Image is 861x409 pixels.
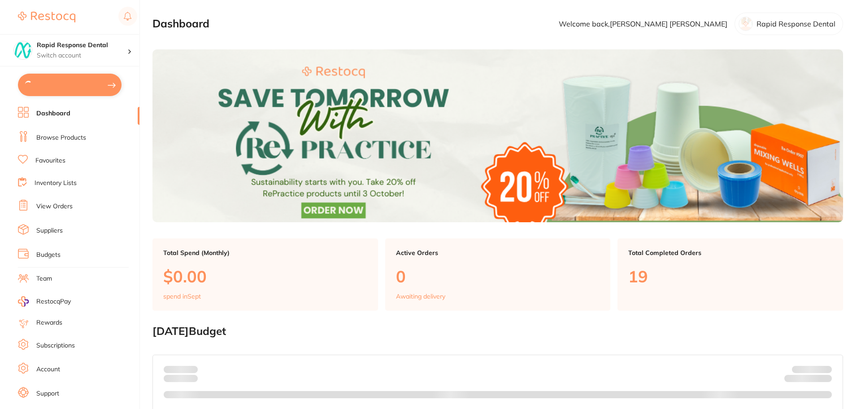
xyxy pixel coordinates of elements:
[163,293,201,300] p: spend in Sept
[37,41,127,50] h4: Rapid Response Dental
[617,238,843,311] a: Total Completed Orders19
[559,20,727,28] p: Welcome back, [PERSON_NAME] [PERSON_NAME]
[18,7,75,27] a: Restocq Logo
[36,226,63,235] a: Suppliers
[792,366,832,373] p: Budget:
[816,376,832,384] strong: $0.00
[36,202,73,211] a: View Orders
[36,133,86,142] a: Browse Products
[36,109,70,118] a: Dashboard
[164,373,198,384] p: month
[36,274,52,283] a: Team
[36,251,61,259] a: Budgets
[152,18,209,30] h2: Dashboard
[182,365,198,374] strong: $0.00
[18,12,75,22] img: Restocq Logo
[18,296,71,307] a: RestocqPay
[36,341,75,350] a: Subscriptions
[757,20,835,28] p: Rapid Response Dental
[36,297,71,306] span: RestocqPay
[628,267,832,286] p: 19
[385,238,611,311] a: Active Orders0Awaiting delivery
[36,389,59,398] a: Support
[152,238,378,311] a: Total Spend (Monthly)$0.00spend inSept
[396,293,445,300] p: Awaiting delivery
[396,267,600,286] p: 0
[35,179,77,188] a: Inventory Lists
[163,267,367,286] p: $0.00
[35,156,65,165] a: Favourites
[152,325,843,338] h2: [DATE] Budget
[163,249,367,256] p: Total Spend (Monthly)
[152,49,843,222] img: Dashboard
[36,318,62,327] a: Rewards
[164,366,198,373] p: Spent:
[37,51,127,60] p: Switch account
[18,296,29,307] img: RestocqPay
[14,41,32,59] img: Rapid Response Dental
[628,249,832,256] p: Total Completed Orders
[396,249,600,256] p: Active Orders
[814,365,832,374] strong: $NaN
[36,365,60,374] a: Account
[784,373,832,384] p: Remaining:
